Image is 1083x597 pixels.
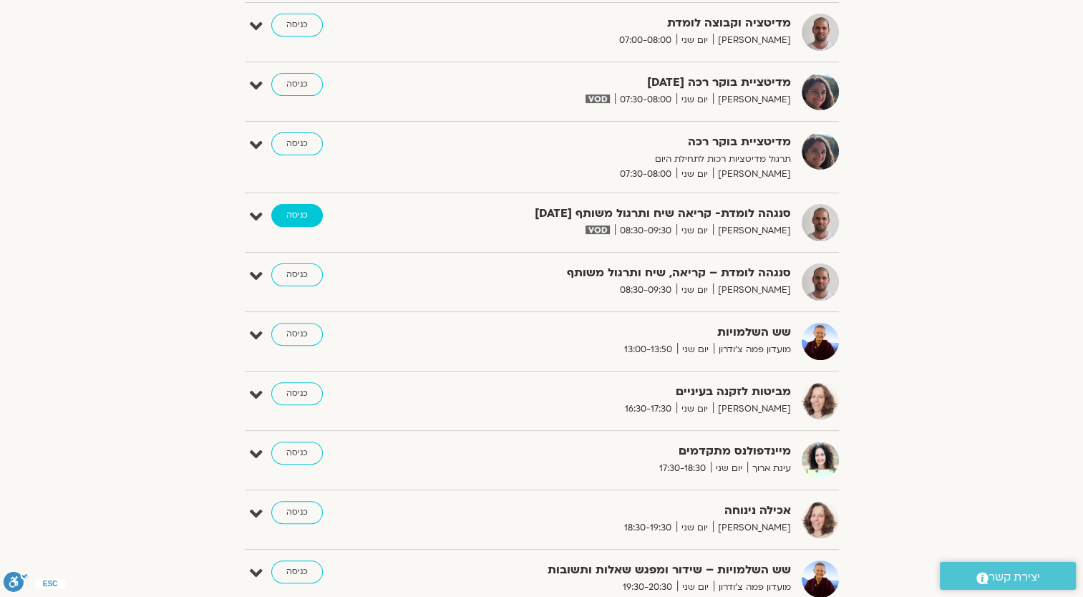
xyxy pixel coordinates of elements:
span: מועדון פמה צ'ודרון [714,580,791,595]
span: [PERSON_NAME] [713,167,791,182]
a: כניסה [271,442,323,465]
a: כניסה [271,14,323,37]
span: יום שני [676,223,713,238]
a: כניסה [271,560,323,583]
a: כניסה [271,73,323,96]
strong: מיינדפולנס מתקדמים [440,442,791,461]
a: כניסה [271,323,323,346]
span: יום שני [676,402,713,417]
span: יצירת קשר [989,568,1040,587]
strong: סנגהה לומדת – קריאה, שיח ותרגול משותף [440,263,791,283]
span: 18:30-19:30 [619,520,676,535]
span: [PERSON_NAME] [713,402,791,417]
span: 08:30-09:30 [615,283,676,298]
a: כניסה [271,204,323,227]
strong: מדיטציית בוקר רכה [DATE] [440,73,791,92]
span: עינת ארוך [747,461,791,476]
img: vodicon [586,94,609,103]
span: [PERSON_NAME] [713,520,791,535]
strong: מביטות לזקנה בעיניים [440,382,791,402]
span: [PERSON_NAME] [713,283,791,298]
strong: שש השלמויות [440,323,791,342]
a: כניסה [271,263,323,286]
a: כניסה [271,382,323,405]
span: יום שני [676,33,713,48]
a: כניסה [271,132,323,155]
span: יום שני [676,92,713,107]
img: vodicon [586,225,609,234]
span: יום שני [676,520,713,535]
span: יום שני [676,167,713,182]
span: 08:30-09:30 [615,223,676,238]
span: [PERSON_NAME] [713,33,791,48]
strong: שש השלמויות – שידור ומפגש שאלות ותשובות [440,560,791,580]
a: כניסה [271,501,323,524]
span: [PERSON_NAME] [713,223,791,238]
span: 16:30-17:30 [620,402,676,417]
span: מועדון פמה צ'ודרון [714,342,791,357]
span: 17:30-18:30 [654,461,711,476]
span: 07:30-08:00 [615,167,676,182]
span: [PERSON_NAME] [713,92,791,107]
span: 07:00-08:00 [614,33,676,48]
span: יום שני [677,342,714,357]
span: יום שני [677,580,714,595]
strong: מדיטציה וקבוצה לומדת [440,14,791,33]
a: יצירת קשר [940,562,1076,590]
span: יום שני [711,461,747,476]
p: תרגול מדיטציות רכות לתחילת היום [440,152,791,167]
strong: אכילה נינוחה [440,501,791,520]
strong: סנגהה לומדת- קריאה שיח ותרגול משותף [DATE] [440,204,791,223]
span: 19:30-20:30 [618,580,677,595]
span: 07:30-08:00 [615,92,676,107]
span: 13:00-13:50 [619,342,677,357]
span: יום שני [676,283,713,298]
strong: מדיטציית בוקר רכה [440,132,791,152]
